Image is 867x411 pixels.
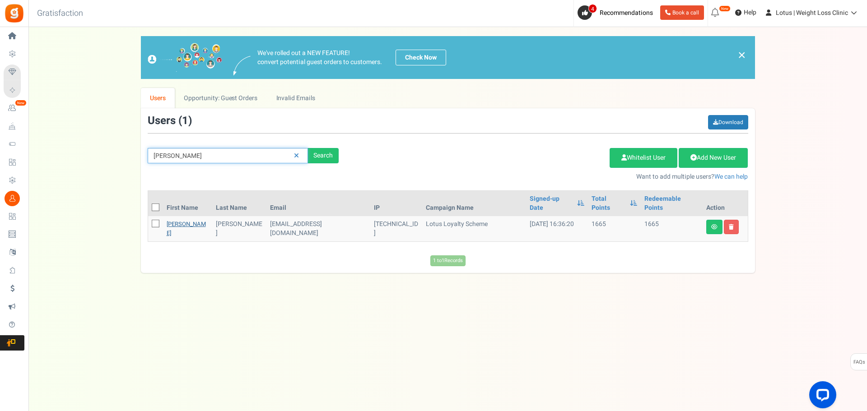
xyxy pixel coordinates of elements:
img: images [148,43,222,72]
td: 1665 [641,216,703,241]
p: Want to add multiple users? [352,172,748,181]
h3: Users ( ) [148,115,192,127]
a: Total Points [592,194,625,212]
a: Download [708,115,748,129]
span: Recommendations [600,8,653,18]
a: We can help [714,172,748,181]
a: Check Now [396,50,446,65]
span: Help [741,8,756,17]
div: Search [308,148,339,163]
a: Reset [289,148,303,164]
a: New [4,101,24,116]
a: Help [732,5,760,20]
th: IP [370,191,422,216]
p: We've rolled out a NEW FEATURE! convert potential guest orders to customers. [257,49,382,67]
a: Whitelist User [610,148,677,168]
a: Opportunity: Guest Orders [175,88,266,108]
span: 4 [588,4,597,13]
a: 4 Recommendations [578,5,657,20]
a: × [738,50,746,60]
a: Signed-up Date [530,194,573,212]
span: Lotus | Weight Loss Clinic [776,8,848,18]
th: Email [266,191,370,216]
a: [PERSON_NAME] [167,220,206,237]
a: Add New User [679,148,748,168]
a: Users [141,88,175,108]
h3: Gratisfaction [27,5,93,23]
input: Search by email or name [148,148,308,163]
th: First Name [163,191,213,216]
td: 1665 [588,216,640,241]
a: Invalid Emails [267,88,324,108]
i: Delete user [729,224,734,230]
a: Redeemable Points [644,194,699,212]
td: [DATE] 16:36:20 [526,216,588,241]
td: customer [266,216,370,241]
td: [PERSON_NAME] [212,216,266,241]
i: View details [711,224,718,230]
th: Campaign Name [422,191,526,216]
td: [TECHNICAL_ID] [370,216,422,241]
a: Book a call [660,5,704,20]
img: Gratisfaction [4,3,24,23]
em: New [15,100,27,106]
img: images [233,56,251,75]
em: New [719,5,731,12]
th: Action [703,191,748,216]
td: Lotus Loyalty Scheme [422,216,526,241]
span: 1 [182,113,188,129]
th: Last Name [212,191,266,216]
span: FAQs [853,354,865,371]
